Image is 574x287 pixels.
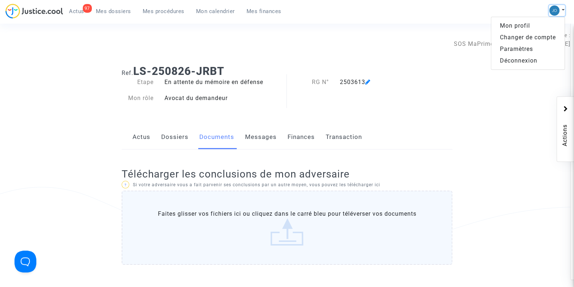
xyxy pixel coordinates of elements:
[37,43,56,48] div: Domaine
[334,78,429,87] div: 2503613
[116,94,159,103] div: Mon rôle
[561,104,569,158] span: Actions
[90,43,111,48] div: Mots-clés
[83,4,92,13] div: 97
[326,125,362,149] a: Transaction
[190,6,241,17] a: Mon calendrier
[15,251,36,272] iframe: Help Scout Beacon - Open
[491,55,565,67] a: Déconnexion
[122,180,452,190] p: Si votre adversaire vous a fait parvenir ses conclusions par un autre moyen, vous pouvez les télé...
[161,125,188,149] a: Dossiers
[63,6,90,17] a: 97Actus
[124,183,126,187] span: ?
[196,8,235,15] span: Mon calendrier
[491,20,565,32] a: Mon profil
[288,125,315,149] a: Finances
[122,168,452,180] h2: Télécharger les conclusions de mon adversaire
[5,4,63,19] img: jc-logo.svg
[491,32,565,43] a: Changer de compte
[116,78,159,87] div: Etape
[159,78,287,87] div: En attente du mémoire en défense
[287,78,334,87] div: RG N°
[20,12,36,17] div: v 4.0.25
[491,43,565,55] a: Paramètres
[245,125,277,149] a: Messages
[137,6,190,17] a: Mes procédures
[96,8,131,15] span: Mes dossiers
[549,5,559,16] img: 45a793c8596a0d21866ab9c5374b5e4b
[133,125,150,149] a: Actus
[12,12,17,17] img: logo_orange.svg
[241,6,287,17] a: Mes finances
[90,6,137,17] a: Mes dossiers
[122,69,133,76] span: Ref.
[159,94,287,103] div: Avocat du demandeur
[69,8,84,15] span: Actus
[12,19,17,25] img: website_grey.svg
[82,42,88,48] img: tab_keywords_by_traffic_grey.svg
[247,8,281,15] span: Mes finances
[143,8,184,15] span: Mes procédures
[29,42,35,48] img: tab_domain_overview_orange.svg
[133,65,224,77] b: LS-250826-JRBT
[199,125,234,149] a: Documents
[19,19,82,25] div: Domaine: [DOMAIN_NAME]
